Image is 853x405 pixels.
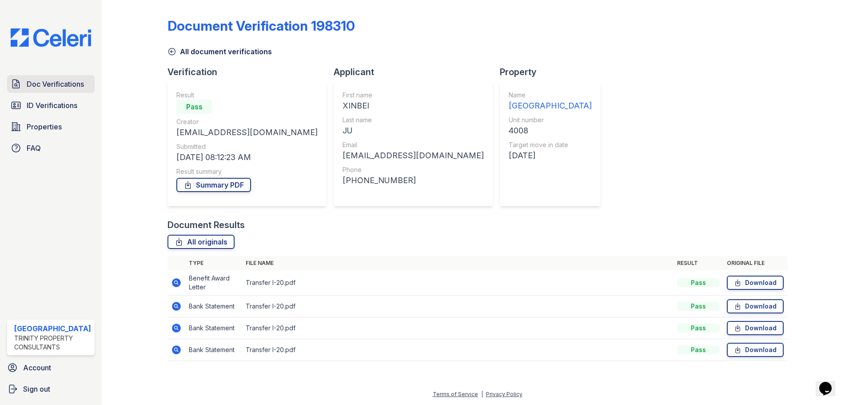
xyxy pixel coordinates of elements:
[343,116,484,124] div: Last name
[176,167,318,176] div: Result summary
[14,323,91,334] div: [GEOGRAPHIC_DATA]
[185,256,242,270] th: Type
[185,270,242,296] td: Benefit Award Letter
[509,91,592,100] div: Name
[242,256,674,270] th: File name
[343,149,484,162] div: [EMAIL_ADDRESS][DOMAIN_NAME]
[27,79,84,89] span: Doc Verifications
[509,140,592,149] div: Target move in date
[242,270,674,296] td: Transfer I-20.pdf
[509,91,592,112] a: Name [GEOGRAPHIC_DATA]
[723,256,787,270] th: Original file
[176,117,318,126] div: Creator
[343,100,484,112] div: XINBEI
[176,100,212,114] div: Pass
[27,100,77,111] span: ID Verifications
[23,362,51,373] span: Account
[167,18,355,34] div: Document Verification 198310
[27,121,62,132] span: Properties
[167,46,272,57] a: All document verifications
[14,334,91,352] div: Trinity Property Consultants
[176,151,318,164] div: [DATE] 08:12:23 AM
[334,66,500,78] div: Applicant
[343,91,484,100] div: First name
[7,118,95,136] a: Properties
[167,235,235,249] a: All originals
[7,75,95,93] a: Doc Verifications
[27,143,41,153] span: FAQ
[727,343,784,357] a: Download
[23,384,50,394] span: Sign out
[343,165,484,174] div: Phone
[176,178,251,192] a: Summary PDF
[185,296,242,317] td: Bank Statement
[509,116,592,124] div: Unit number
[509,149,592,162] div: [DATE]
[677,324,720,333] div: Pass
[4,380,98,398] a: Sign out
[677,345,720,354] div: Pass
[727,276,784,290] a: Download
[176,142,318,151] div: Submitted
[727,321,784,335] a: Download
[185,317,242,339] td: Bank Statement
[176,126,318,139] div: [EMAIL_ADDRESS][DOMAIN_NAME]
[176,91,318,100] div: Result
[816,369,844,396] iframe: chat widget
[7,96,95,114] a: ID Verifications
[674,256,723,270] th: Result
[242,339,674,361] td: Transfer I-20.pdf
[4,359,98,377] a: Account
[509,124,592,137] div: 4008
[185,339,242,361] td: Bank Statement
[242,296,674,317] td: Transfer I-20.pdf
[481,391,483,397] div: |
[343,124,484,137] div: JU
[500,66,608,78] div: Property
[343,140,484,149] div: Email
[677,302,720,311] div: Pass
[343,174,484,187] div: [PHONE_NUMBER]
[167,219,245,231] div: Document Results
[167,66,334,78] div: Verification
[486,391,522,397] a: Privacy Policy
[4,28,98,47] img: CE_Logo_Blue-a8612792a0a2168367f1c8372b55b34899dd931a85d93a1a3d3e32e68fde9ad4.png
[433,391,478,397] a: Terms of Service
[242,317,674,339] td: Transfer I-20.pdf
[727,299,784,313] a: Download
[7,139,95,157] a: FAQ
[509,100,592,112] div: [GEOGRAPHIC_DATA]
[677,278,720,287] div: Pass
